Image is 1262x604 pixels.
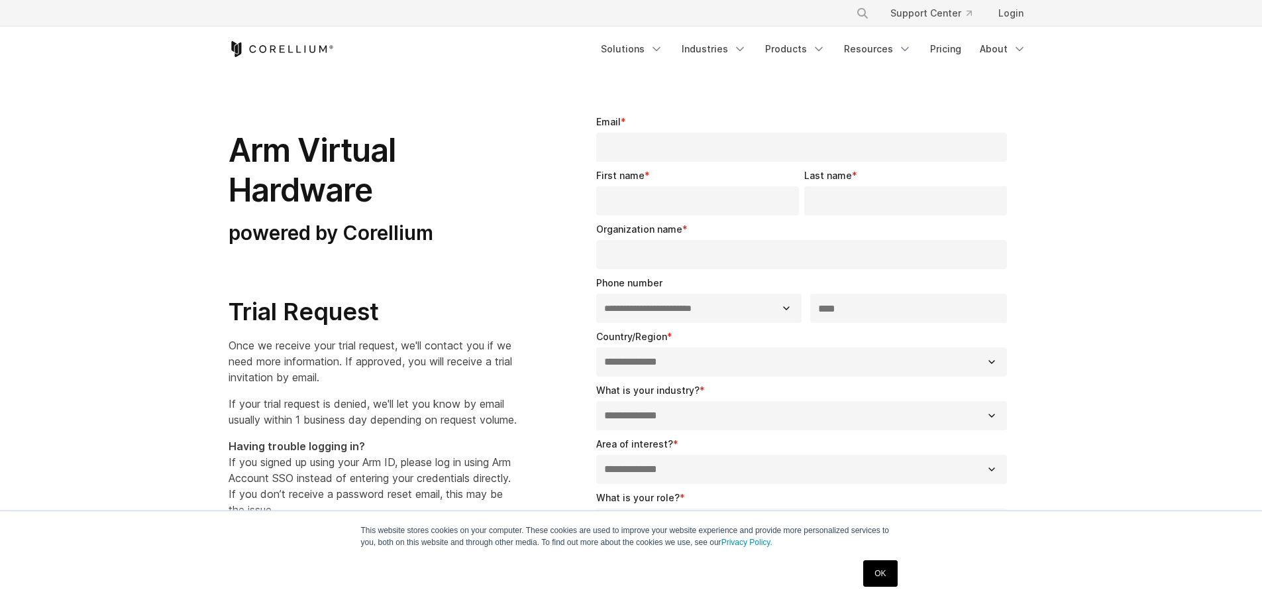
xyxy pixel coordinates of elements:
button: Search [851,1,874,25]
span: Email [596,116,621,127]
a: Privacy Policy. [721,538,772,547]
a: Login [988,1,1034,25]
a: Resources [836,37,920,61]
a: Solutions [593,37,671,61]
a: Pricing [922,37,969,61]
div: Navigation Menu [593,37,1034,61]
a: About [972,37,1034,61]
div: Navigation Menu [840,1,1034,25]
p: This website stores cookies on your computer. These cookies are used to improve your website expe... [361,524,902,548]
span: Phone number [596,277,662,288]
span: Last name [804,170,852,181]
a: Industries [674,37,755,61]
span: If you signed up using your Arm ID, please log in using Arm Account SSO instead of entering your ... [229,440,511,516]
h3: powered by Corellium [229,221,517,246]
a: Corellium Home [229,41,334,57]
span: What is your role? [596,492,680,503]
a: Support Center [880,1,982,25]
strong: Having trouble logging in? [229,440,365,453]
span: First name [596,170,645,181]
span: What is your industry? [596,385,700,396]
span: Once we receive your trial request, we'll contact you if we need more information. If approved, y... [229,339,512,384]
a: Products [757,37,833,61]
h1: Arm Virtual Hardware [229,131,517,210]
h2: Trial Request [229,297,517,327]
span: Country/Region [596,331,667,342]
span: Area of interest? [596,438,673,450]
span: If your trial request is denied, we'll let you know by email usually within 1 business day depend... [229,397,517,426]
a: OK [863,560,897,587]
span: Organization name [596,223,682,235]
